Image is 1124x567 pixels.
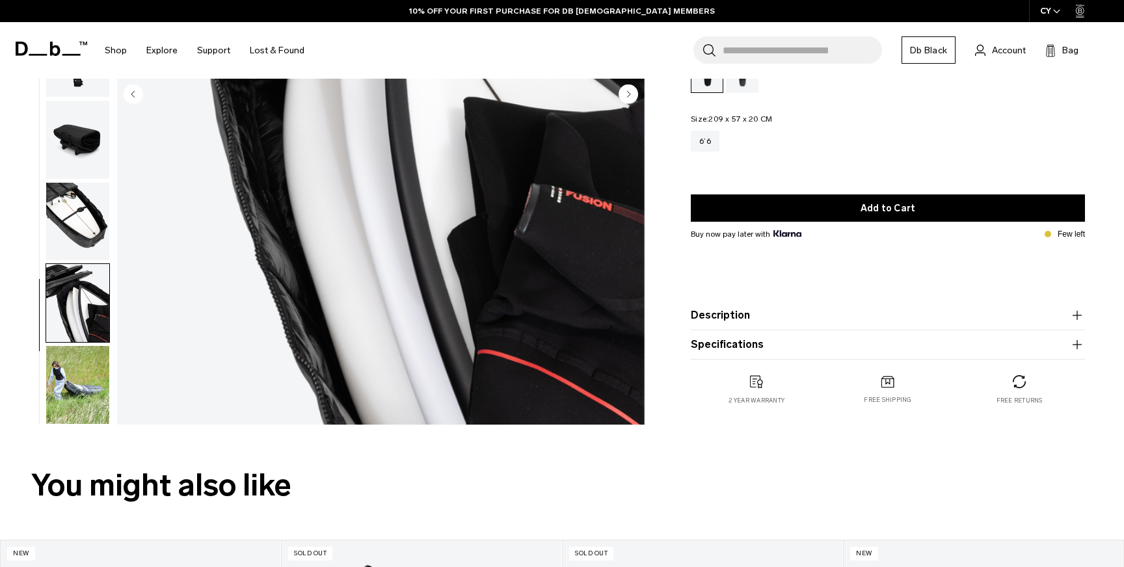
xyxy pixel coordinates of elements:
[146,27,178,73] a: Explore
[105,27,127,73] a: Shop
[250,27,304,73] a: Lost & Found
[46,100,110,179] button: Surf Pro Coffin 3-4 Boards Db x New Amsterdam Surf Association
[197,27,230,73] a: Support
[1058,228,1085,240] p: Few left
[850,547,878,560] p: New
[46,263,110,343] button: Surf Pro Coffin 3-4 Boards Db x New Amsterdam Surf Association
[619,84,638,106] button: Next slide
[729,396,784,405] p: 2 year warranty
[409,5,715,17] a: 10% OFF YOUR FIRST PURCHASE FOR DB [DEMOGRAPHIC_DATA] MEMBERS
[691,115,772,123] legend: Size:
[46,345,110,425] button: Surf Pro Coffin 3-4 Boards Db x New Amsterdam Surf Association
[46,101,109,179] img: Surf Pro Coffin 3-4 Boards Db x New Amsterdam Surf Association
[708,114,772,124] span: 209 x 57 x 20 CM
[902,36,956,64] a: Db Black
[691,194,1085,222] button: Add to Cart
[691,131,719,152] a: 6’6
[46,346,109,424] img: Surf Pro Coffin 3-4 Boards Db x New Amsterdam Surf Association
[691,337,1085,352] button: Specifications
[46,183,109,261] img: Surf Pro Coffin 3-4 Boards Db x New Amsterdam Surf Association
[1062,44,1078,57] span: Bag
[95,22,314,79] nav: Main Navigation
[569,547,613,560] p: Sold Out
[124,84,143,106] button: Previous slide
[31,462,1093,508] h2: You might also like
[997,396,1043,405] p: Free returns
[288,547,332,560] p: Sold Out
[773,230,801,237] img: {"height" => 20, "alt" => "Klarna"}
[7,547,35,560] p: New
[691,308,1085,323] button: Description
[975,42,1026,58] a: Account
[1045,42,1078,58] button: Bag
[46,182,110,261] button: Surf Pro Coffin 3-4 Boards Db x New Amsterdam Surf Association
[691,228,801,240] span: Buy now pay later with
[864,396,911,405] p: Free shipping
[992,44,1026,57] span: Account
[46,264,109,342] img: Surf Pro Coffin 3-4 Boards Db x New Amsterdam Surf Association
